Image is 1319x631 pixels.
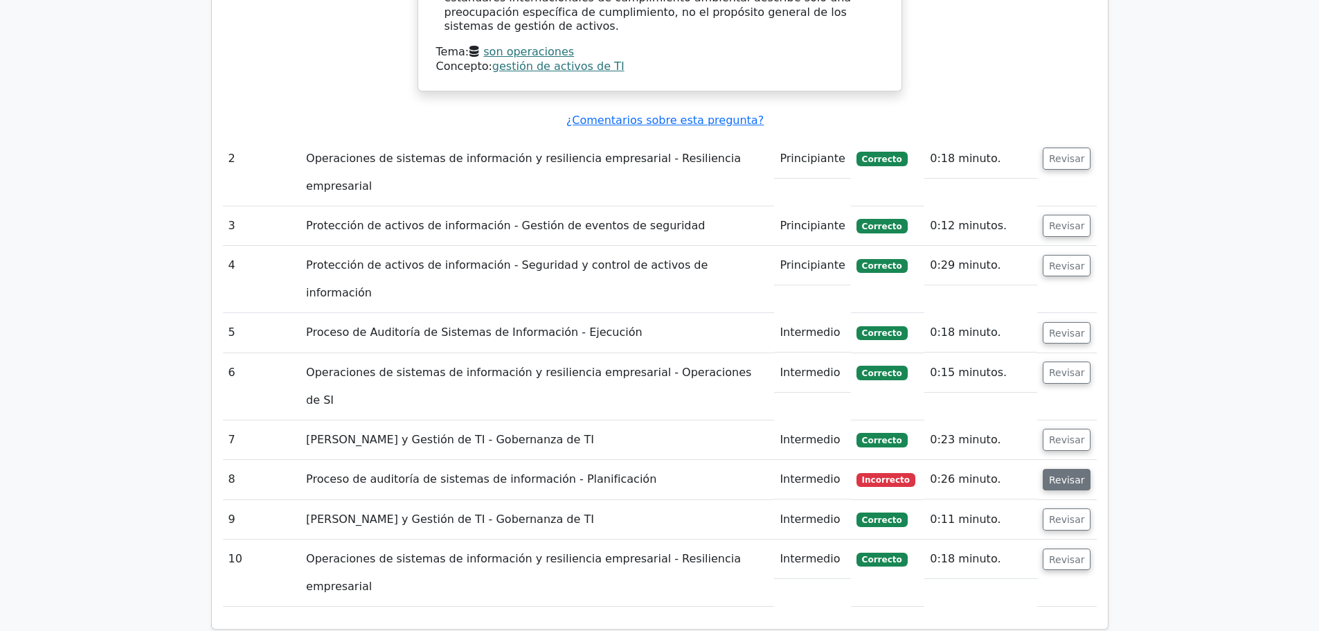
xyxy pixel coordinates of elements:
font: Correcto [862,555,902,565]
button: Revisar [1043,255,1091,277]
button: Revisar [1043,508,1091,531]
font: 0:18 minuto. [930,552,1001,565]
font: Correcto [862,154,902,164]
font: Proceso de Auditoría de Sistemas de Información - Ejecución [306,326,643,339]
a: gestión de activos de TI [492,60,625,73]
font: Protección de activos de información - Gestión de eventos de seguridad [306,219,705,232]
button: Revisar [1043,148,1091,170]
font: Correcto [862,368,902,378]
font: Intermedio [780,552,840,565]
font: Revisar [1049,367,1085,378]
font: 10 [228,552,242,565]
font: Correcto [862,328,902,338]
button: Revisar [1043,322,1091,344]
button: Revisar [1043,549,1091,571]
font: [PERSON_NAME] y Gestión de TI - Gobernanza de TI [306,433,594,446]
font: 6 [228,366,235,379]
font: Operaciones de sistemas de información y resiliencia empresarial - Operaciones de SI [306,366,751,407]
button: Revisar [1043,362,1091,384]
font: 8 [228,472,235,486]
font: Intermedio [780,326,840,339]
font: 9 [228,513,235,526]
font: 0:18 minuto. [930,152,1001,165]
button: Revisar [1043,469,1091,491]
font: Revisar [1049,434,1085,445]
font: Principiante [780,258,845,272]
font: Protección de activos de información - Seguridad y control de activos de información [306,258,708,299]
font: Correcto [862,436,902,445]
font: [PERSON_NAME] y Gestión de TI - Gobernanza de TI [306,513,594,526]
font: Operaciones de sistemas de información y resiliencia empresarial - Resiliencia empresarial [306,152,741,193]
font: Concepto: [436,60,492,73]
font: Revisar [1049,153,1085,164]
font: 0:18 minuto. [930,326,1001,339]
font: Intermedio [780,366,840,379]
font: Revisar [1049,553,1085,565]
font: Intermedio [780,513,840,526]
font: Correcto [862,222,902,231]
font: Revisar [1049,260,1085,271]
font: Principiante [780,152,845,165]
font: 0:26 minuto. [930,472,1001,486]
font: Proceso de auditoría de sistemas de información - Planificación [306,472,656,486]
a: son operaciones [483,45,574,58]
font: Operaciones de sistemas de información y resiliencia empresarial - Resiliencia empresarial [306,552,741,593]
font: Correcto [862,515,902,525]
font: Revisar [1049,220,1085,231]
font: Incorrecto [862,475,910,485]
font: Intermedio [780,433,840,446]
font: Revisar [1049,327,1085,338]
font: Principiante [780,219,845,232]
font: 5 [228,326,235,339]
font: Correcto [862,261,902,271]
font: 0:12 minutos. [930,219,1007,232]
font: Revisar [1049,474,1085,485]
font: 3 [228,219,235,232]
button: Revisar [1043,429,1091,451]
font: Tema: [436,45,469,58]
a: ¿Comentarios sobre esta pregunta? [566,114,764,127]
font: 4 [228,258,235,272]
font: 0:23 minuto. [930,433,1001,446]
button: Revisar [1043,215,1091,237]
font: 0:11 minuto. [930,513,1001,526]
font: 0:29 minuto. [930,258,1001,272]
font: Intermedio [780,472,840,486]
font: 7 [228,433,235,446]
font: 2 [228,152,235,165]
font: 0:15 minutos. [930,366,1007,379]
font: Revisar [1049,514,1085,525]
